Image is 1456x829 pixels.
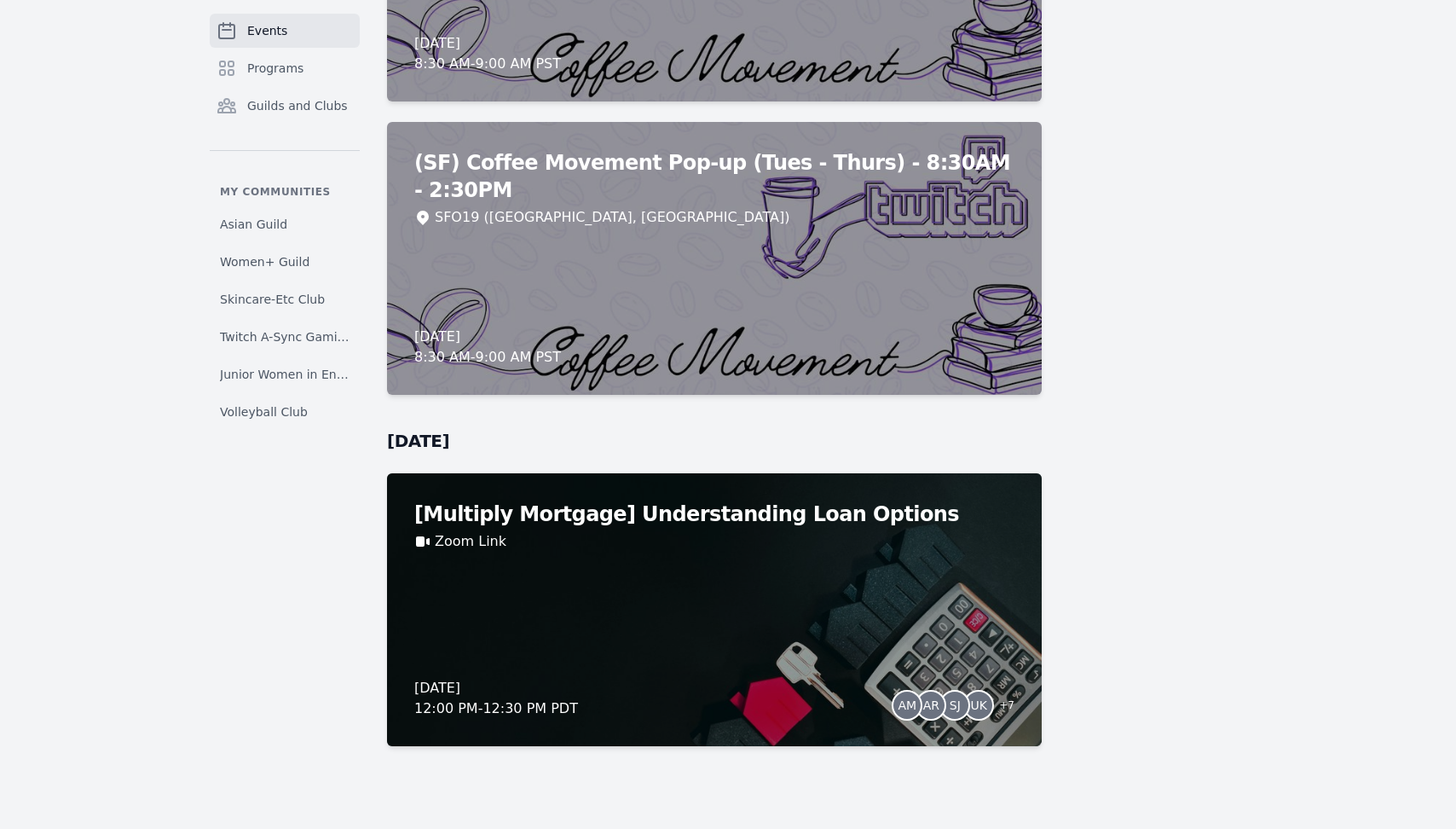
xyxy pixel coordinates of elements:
span: SJ [950,699,961,711]
h2: [DATE] [387,429,1042,453]
span: Events [247,22,287,39]
span: Asian Guild [220,216,287,233]
div: SFO19 ([GEOGRAPHIC_DATA], [GEOGRAPHIC_DATA]) [435,207,789,228]
a: [Multiply Mortgage] Understanding Loan OptionsZoom Link[DATE]12:00 PM-12:30 PM PDTAMARSJUK+7 [387,473,1042,746]
a: Programs [210,51,360,85]
span: Skincare-Etc Club [220,291,325,308]
h2: (SF) Coffee Movement Pop-up (Tues - Thurs) - 8:30AM - 2:30PM [414,149,1014,204]
nav: Sidebar [210,14,360,427]
a: Junior Women in Engineering Club [210,359,360,390]
span: + 7 [989,695,1014,719]
span: Volleyball Club [220,403,308,420]
a: Volleyball Club [210,397,360,427]
a: Skincare-Etc Club [210,284,360,315]
span: UK [971,699,987,711]
a: Zoom Link [435,531,506,552]
span: Women+ Guild [220,253,309,270]
span: Programs [247,60,303,77]
span: AR [923,699,939,711]
div: [DATE] 8:30 AM - 9:00 AM PST [414,327,561,368]
h2: [Multiply Mortgage] Understanding Loan Options [414,501,1014,528]
a: Women+ Guild [210,246,360,277]
p: My communities [210,185,360,199]
div: [DATE] 12:00 PM - 12:30 PM PDT [414,678,578,719]
span: Twitch A-Sync Gaming (TAG) Club [220,328,350,345]
span: Guilds and Clubs [247,97,348,114]
span: AM [898,699,916,711]
a: Events [210,14,360,48]
a: Asian Guild [210,209,360,240]
a: Twitch A-Sync Gaming (TAG) Club [210,322,360,352]
a: (SF) Coffee Movement Pop-up (Tues - Thurs) - 8:30AM - 2:30PMSFO19 ([GEOGRAPHIC_DATA], [GEOGRAPHIC... [387,122,1042,395]
a: Guilds and Clubs [210,89,360,123]
span: Junior Women in Engineering Club [220,366,350,383]
div: [DATE] 8:30 AM - 9:00 AM PST [414,33,561,74]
